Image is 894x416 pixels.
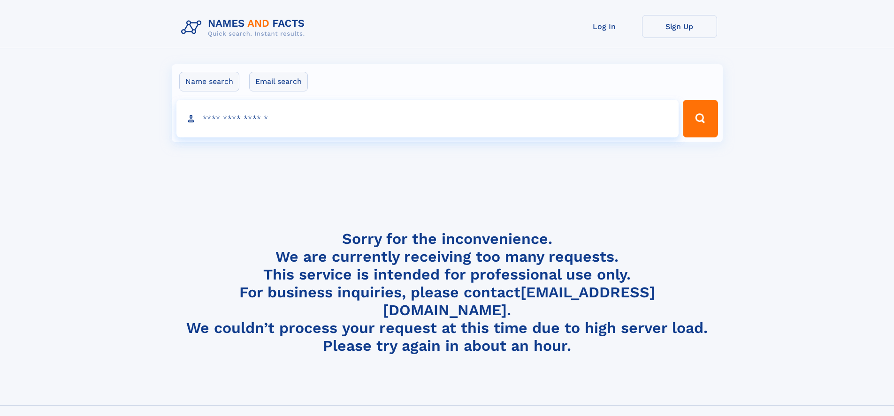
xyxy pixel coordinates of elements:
[177,15,313,40] img: Logo Names and Facts
[177,230,717,355] h4: Sorry for the inconvenience. We are currently receiving too many requests. This service is intend...
[642,15,717,38] a: Sign Up
[383,283,655,319] a: [EMAIL_ADDRESS][DOMAIN_NAME]
[249,72,308,91] label: Email search
[683,100,718,137] button: Search Button
[567,15,642,38] a: Log In
[179,72,239,91] label: Name search
[176,100,679,137] input: search input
